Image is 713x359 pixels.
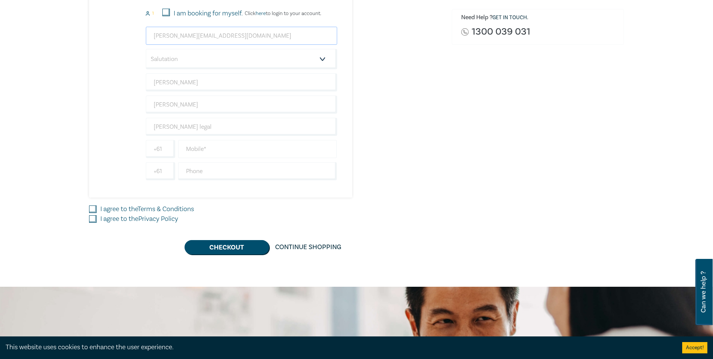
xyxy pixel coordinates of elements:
label: I am booking for myself. [174,9,243,18]
a: Get in touch [492,14,527,21]
label: I agree to the [100,214,178,224]
a: here [256,10,266,17]
label: I agree to the [100,204,194,214]
a: Privacy Policy [138,214,178,223]
span: Can we help ? [700,263,707,321]
button: Accept cookies [682,342,707,353]
small: 1 [152,11,154,16]
input: Mobile* [178,140,337,158]
input: Attendee Email* [146,27,337,45]
input: Phone [178,162,337,180]
a: Continue Shopping [269,240,347,254]
input: Company [146,118,337,136]
div: This website uses cookies to enhance the user experience. [6,342,671,352]
input: +61 [146,140,175,158]
input: Last Name* [146,96,337,114]
a: Terms & Conditions [138,205,194,213]
a: 1300 039 031 [472,27,530,37]
p: Click to login to your account. [243,11,321,17]
h6: Need Help ? . [461,14,618,21]
input: +61 [146,162,175,180]
input: First Name* [146,73,337,91]
button: Checkout [185,240,269,254]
